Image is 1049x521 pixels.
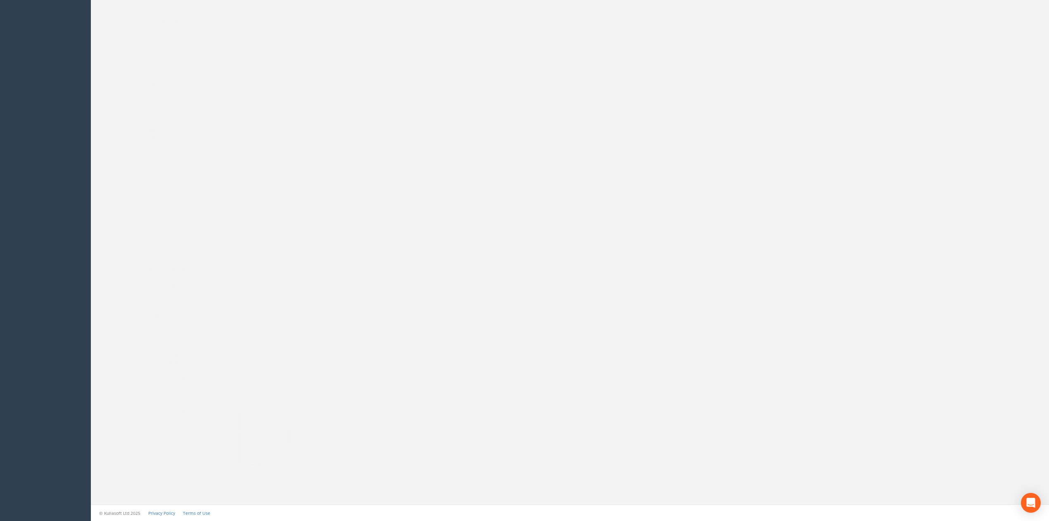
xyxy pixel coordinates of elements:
[109,9,176,17] dt: Benching Condition:
[109,164,176,172] dt: Silt Depth (m):
[109,126,176,134] dt: Pipe Top Level Level (m):
[109,187,176,195] dt: Sump Level (m):
[184,141,387,149] dd: -0.930
[109,327,176,335] dt: Flooded?:
[109,33,176,41] dt: Channel Condition:
[109,203,176,210] dt: Benching Level (m):
[109,281,176,289] dt: Additional Notes:
[109,358,176,366] dt: Other Attn Req?:
[109,258,176,265] dt: Notes:
[109,320,176,327] dt: Oil/Fuel Residue?:
[109,80,176,88] dt: Reducing Slab Level (m):
[109,407,176,415] dt: Cable Pit Sketch:
[183,510,210,516] a: Terms of Use
[109,335,176,343] dt: Confined Space?:
[184,407,294,469] img: 8c6d6124-1e2a-5738-6dc3-44ffc5db2f6d_8c6d6124-1e2a-5738-6dc3-44ffc5db2f6d_renderedCablePitSketch.jpg
[99,510,140,516] small: © Kullasoft Ltd 2025
[109,304,176,312] dt: Seal Damage?:
[184,110,387,118] dd: -2.260
[109,218,176,226] dt: Surcharge Depth (m):
[109,312,176,320] dt: Other Damage:
[109,374,176,382] dt: Checked By:
[109,95,176,103] dt: Invert Level (m):
[109,88,176,96] dt: Invert Depth (m):
[109,17,176,24] dt: Benching Attn Req?:
[109,226,176,234] dt: Surcharge Height (mm):
[184,134,387,141] dd: 0.93
[109,343,176,351] dt: Toxic?:
[109,179,176,187] dt: Sump Depth (m):
[109,350,176,358] dt: Vermin?:
[109,157,176,165] dt: Water Level (m):
[109,195,176,203] dt: Benching Depth (m):
[1021,493,1041,513] div: Open Intercom Messenger
[184,103,387,111] dd: 2.26
[109,149,176,157] dt: Water Depth (m):
[148,510,175,516] a: Privacy Policy
[109,241,176,249] dt: Odour?:
[109,273,176,281] dt: Chamber Notes:
[109,118,176,126] dt: Pipe Top Depth (m):
[109,56,176,64] dt: Sonde Required?:
[109,172,176,180] dt: Silt Level (m):
[109,210,176,218] dt: Evidence of Surcharge:
[109,72,176,80] dt: Reducing Sl. Depth (m):
[109,265,176,273] dt: Manhole Notes:
[109,288,176,296] dt: Site Description:
[184,374,387,382] dd: [PERSON_NAME]
[109,134,176,141] dt: Bottom Depth (m):
[109,103,176,111] dt: Soffit Depth (m):
[109,48,176,56] dt: Connections Proven By:
[109,110,176,118] dt: Soffit Level (m):
[109,141,176,149] dt: Bottom Level (m):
